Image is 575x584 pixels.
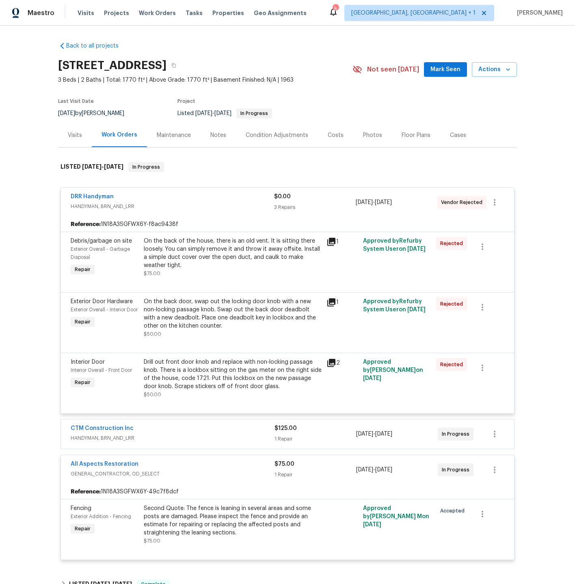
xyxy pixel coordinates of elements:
[58,109,134,118] div: by [PERSON_NAME]
[71,461,138,467] a: All Aspects Restoration
[58,154,517,180] div: LISTED [DATE]-[DATE]In Progress
[440,300,466,308] span: Rejected
[212,9,244,17] span: Properties
[144,538,160,543] span: $75.00
[375,467,392,473] span: [DATE]
[326,237,358,247] div: 1
[328,131,344,139] div: Costs
[144,392,161,397] span: $50.00
[363,238,426,252] span: Approved by Refurby System User on
[82,164,102,169] span: [DATE]
[430,65,460,75] span: Mark Seen
[71,368,132,373] span: Interior Overall - Front Door
[71,378,94,386] span: Repair
[177,111,272,116] span: Listed
[68,131,82,139] div: Visits
[402,131,430,139] div: Floor Plans
[71,434,275,442] span: HANDYMAN, BRN_AND_LRR
[71,525,94,533] span: Repair
[407,246,426,252] span: [DATE]
[246,131,308,139] div: Condition Adjustments
[356,200,373,205] span: [DATE]
[104,9,129,17] span: Projects
[333,5,338,13] div: 5
[442,430,473,438] span: In Progress
[71,359,105,365] span: Interior Door
[363,131,382,139] div: Photos
[144,271,160,276] span: $75.00
[356,467,373,473] span: [DATE]
[440,239,466,247] span: Rejected
[254,9,307,17] span: Geo Assignments
[144,332,161,337] span: $50.00
[440,507,468,515] span: Accepted
[71,470,275,478] span: GENERAL_CONTRACTOR, OD_SELECT
[144,358,322,391] div: Drill out front door knob and replace with non-locking passage knob. There is a lockbox sitting o...
[104,164,123,169] span: [DATE]
[356,430,392,438] span: -
[275,471,356,479] div: 1 Repair
[61,162,123,172] h6: LISTED
[195,111,231,116] span: -
[424,62,467,77] button: Mark Seen
[71,514,131,519] span: Exterior Addition - Fencing
[363,506,429,528] span: Approved by [PERSON_NAME] M on
[441,198,486,206] span: Vendor Rejected
[326,358,358,368] div: 2
[28,9,54,17] span: Maestro
[71,194,114,200] a: DRR Handyman
[472,62,517,77] button: Actions
[275,461,294,467] span: $75.00
[61,484,514,499] div: 1N18A3SGFWX6Y-49c7f8dcf
[275,435,356,443] div: 1 Repair
[82,164,123,169] span: -
[407,307,426,313] span: [DATE]
[363,299,426,313] span: Approved by Refurby System User on
[71,318,94,326] span: Repair
[61,217,514,232] div: 1N18A3SGFWX6Y-f8ac9438f
[275,426,297,431] span: $125.00
[78,9,94,17] span: Visits
[514,9,563,17] span: [PERSON_NAME]
[214,111,231,116] span: [DATE]
[356,431,373,437] span: [DATE]
[356,198,392,206] span: -
[144,504,322,537] div: Second Quote: The fence is leaning in several areas and some posts are damaged. Please inspect th...
[71,220,101,228] b: Reference:
[71,506,91,511] span: Fencing
[363,522,381,528] span: [DATE]
[237,111,271,116] span: In Progress
[326,297,358,307] div: 1
[71,202,274,211] span: HANDYMAN, BRN_AND_LRR
[71,247,130,260] span: Exterior Overall - Garbage Disposal
[58,111,75,116] span: [DATE]
[58,99,94,104] span: Last Visit Date
[375,200,392,205] span: [DATE]
[186,10,203,16] span: Tasks
[367,65,419,74] span: Not seen [DATE]
[442,466,473,474] span: In Progress
[71,426,134,431] a: CTM Construction Inc
[71,307,138,312] span: Exterior Overall - Interior Door
[274,194,291,200] span: $0.00
[58,76,352,84] span: 3 Beds | 2 Baths | Total: 1770 ft² | Above Grade: 1770 ft² | Basement Finished: N/A | 1963
[356,466,392,474] span: -
[58,61,166,69] h2: [STREET_ADDRESS]
[71,299,133,304] span: Exterior Door Hardware
[144,297,322,330] div: On the back door, swap out the locking door knob with a new non-locking passage knob. Swap out th...
[450,131,466,139] div: Cases
[375,431,392,437] span: [DATE]
[363,359,423,381] span: Approved by [PERSON_NAME] on
[363,376,381,381] span: [DATE]
[440,360,466,369] span: Rejected
[166,58,181,73] button: Copy Address
[129,163,163,171] span: In Progress
[157,131,191,139] div: Maintenance
[58,42,136,50] a: Back to all projects
[71,265,94,274] span: Repair
[144,237,322,269] div: On the back of the house, there is an old vent. It is sitting there loosely. You can simply remov...
[177,99,195,104] span: Project
[195,111,212,116] span: [DATE]
[351,9,476,17] span: [GEOGRAPHIC_DATA], [GEOGRAPHIC_DATA] + 1
[71,238,132,244] span: Debris/garbage on site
